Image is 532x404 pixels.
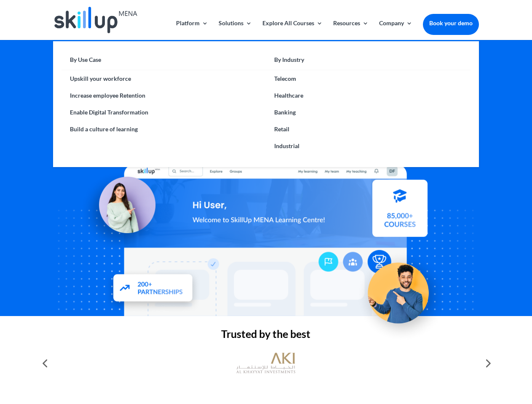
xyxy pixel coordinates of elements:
[266,121,470,138] a: Retail
[372,183,428,240] img: Courses library - SkillUp MENA
[176,20,208,40] a: Platform
[266,138,470,154] a: Industrial
[79,167,164,252] img: Learning Management Solution - SkillUp
[61,87,266,104] a: Increase employee Retention
[61,54,266,70] a: By Use Case
[104,266,202,312] img: Partners - SkillUp Mena
[379,20,412,40] a: Company
[333,20,369,40] a: Resources
[266,70,470,87] a: Telecom
[266,104,470,121] a: Banking
[266,54,470,70] a: By Industry
[219,20,252,40] a: Solutions
[262,20,323,40] a: Explore All Courses
[392,313,532,404] iframe: Chat Widget
[423,14,479,32] a: Book your demo
[266,87,470,104] a: Healthcare
[236,348,295,378] img: al khayyat investments logo
[53,329,479,343] h2: Trusted by the best
[61,104,266,121] a: Enable Digital Transformation
[356,245,449,338] img: Upskill your workforce - SkillUp
[61,70,266,87] a: Upskill your workforce
[54,7,137,33] img: Skillup Mena
[61,121,266,138] a: Build a culture of learning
